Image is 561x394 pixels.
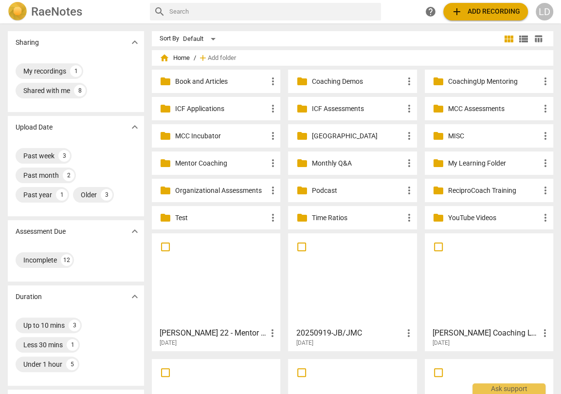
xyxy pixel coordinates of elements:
[66,358,78,370] div: 5
[536,3,553,20] button: LD
[56,189,68,201] div: 1
[311,131,403,141] p: MCC Library
[127,289,142,304] button: Show more
[296,339,313,347] span: [DATE]
[540,103,551,114] span: more_vert
[127,35,142,50] button: Show more
[160,339,177,347] span: [DATE]
[422,3,439,20] a: Help
[129,121,141,133] span: expand_more
[448,186,540,196] p: ReciproCoach Training
[267,103,278,114] span: more_vert
[472,383,545,394] div: Ask support
[403,103,415,114] span: more_vert
[160,75,171,87] span: folder
[443,3,528,20] button: Upload
[81,190,97,200] div: Older
[540,157,551,169] span: more_vert
[23,320,65,330] div: Up to 10 mins
[23,190,52,200] div: Past year
[448,158,540,169] p: My Learning Folder
[403,157,415,169] span: more_vert
[175,186,267,196] p: Organizational Assessments
[296,75,308,87] span: folder
[23,255,57,265] div: Incomplete
[70,65,82,77] div: 1
[58,150,70,162] div: 3
[531,32,545,46] button: Table view
[63,169,74,181] div: 2
[296,157,308,169] span: folder
[74,85,86,96] div: 8
[69,319,80,331] div: 3
[433,157,444,169] span: folder
[296,130,308,142] span: folder
[23,66,66,76] div: My recordings
[433,130,444,142] span: folder
[160,157,171,169] span: folder
[8,2,142,21] a: LogoRaeNotes
[534,34,543,43] span: table_chart
[403,75,415,87] span: more_vert
[433,339,450,347] span: [DATE]
[433,75,444,87] span: folder
[67,339,78,351] div: 1
[311,76,403,87] p: Coaching Demos
[129,291,141,302] span: expand_more
[160,212,171,224] span: folder
[160,103,171,114] span: folder
[425,6,436,18] span: help
[31,5,82,19] h2: RaeNotes
[175,213,267,223] p: Test
[403,327,415,339] span: more_vert
[267,185,278,196] span: more_vert
[127,120,142,134] button: Show more
[175,131,267,141] p: MCC Incubator
[433,212,444,224] span: folder
[160,130,171,142] span: folder
[451,6,463,18] span: add
[101,189,112,201] div: 3
[154,6,165,18] span: search
[160,53,169,63] span: home
[23,151,54,161] div: Past week
[267,130,278,142] span: more_vert
[194,55,196,62] span: /
[23,340,63,350] div: Less 30 mins
[155,237,277,347] a: [PERSON_NAME] 22 - Mentor coaching session intense[DATE]
[403,185,415,196] span: more_vert
[175,76,267,87] p: Book and Articles
[516,32,531,46] button: List view
[129,37,141,48] span: expand_more
[266,327,278,339] span: more_vert
[175,104,267,114] p: ICF Applications
[451,6,520,18] span: Add recording
[518,33,529,45] span: view_list
[433,327,539,339] h3: Lisa Coaching Lyssa Sept 16 2025
[296,212,308,224] span: folder
[448,76,540,87] p: CoachingUp Mentoring
[433,185,444,196] span: folder
[311,186,403,196] p: Podcast
[540,185,551,196] span: more_vert
[16,38,39,48] p: Sharing
[539,327,551,339] span: more_vert
[198,53,208,63] span: add
[540,130,551,142] span: more_vert
[428,237,550,347] a: [PERSON_NAME] Coaching Lyssa [DATE][DATE]
[160,35,179,42] div: Sort By
[8,2,27,21] img: Logo
[448,213,540,223] p: YouTube Videos
[403,212,415,224] span: more_vert
[403,130,415,142] span: more_vert
[127,224,142,239] button: Show more
[23,359,62,369] div: Under 1 hour
[129,225,141,237] span: expand_more
[160,53,190,63] span: Home
[296,103,308,114] span: folder
[433,103,444,114] span: folder
[311,158,403,169] p: Monthly Q&A
[267,75,278,87] span: more_vert
[169,4,377,19] input: Search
